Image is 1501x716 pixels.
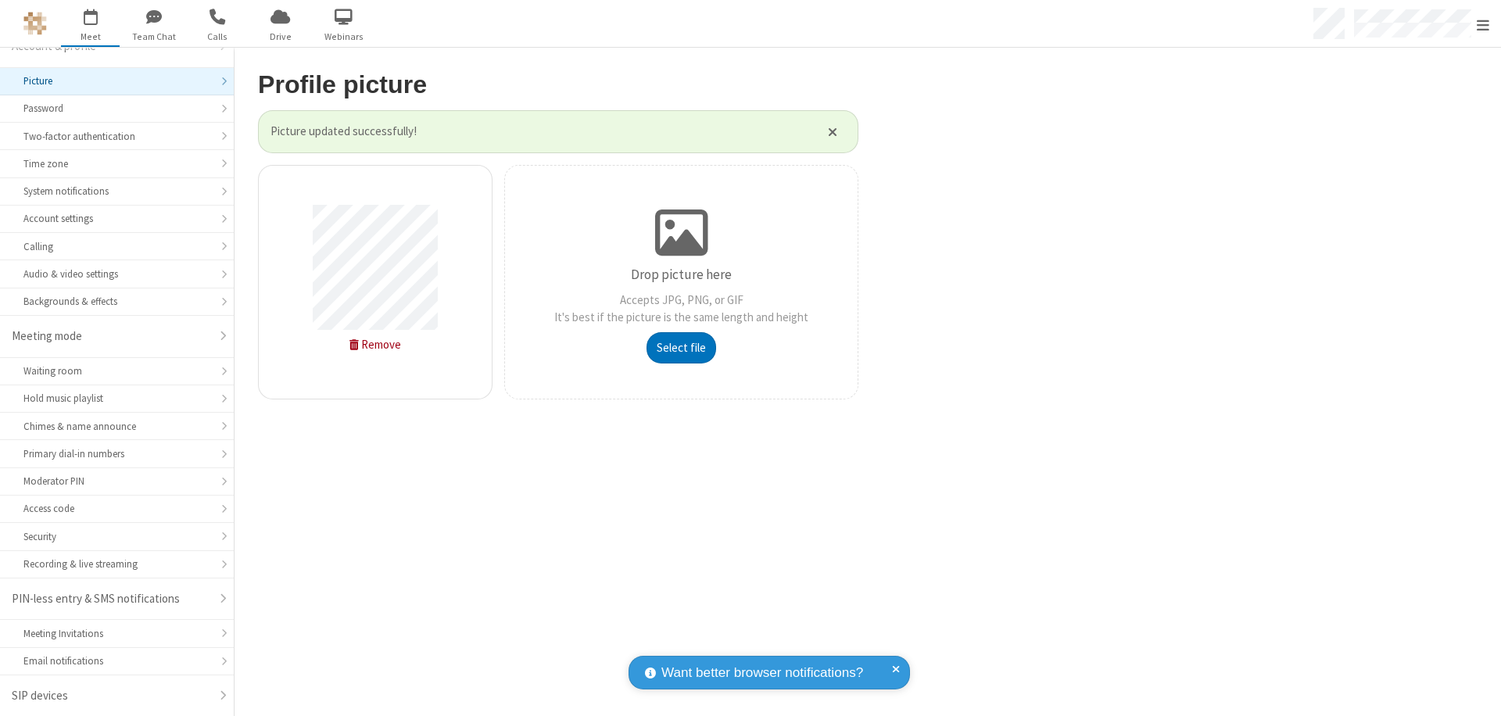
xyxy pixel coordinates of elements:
span: Team Chat [124,30,183,44]
span: Drive [251,30,310,44]
div: Account settings [23,211,210,226]
div: Email notifications [23,653,210,668]
span: Want better browser notifications? [661,663,863,683]
div: Calling [23,239,210,254]
div: Moderator PIN [23,474,210,489]
div: Two-factor authentication [23,129,210,144]
h2: Profile picture [258,71,858,98]
div: Hold music playlist [23,391,210,406]
div: SIP devices [12,687,210,705]
div: Picture [23,73,210,88]
span: Calls [188,30,246,44]
div: Access code [23,501,210,516]
iframe: Chat [1462,675,1489,705]
span: Webinars [314,30,373,44]
div: Waiting room [23,363,210,378]
div: System notifications [23,184,210,199]
span: Meet [61,30,120,44]
img: QA Selenium DO NOT DELETE OR CHANGE [23,12,47,35]
span: Select file [657,340,706,355]
button: Close alert [820,120,846,143]
div: Security [23,529,210,544]
div: Primary dial-in numbers [23,446,210,461]
div: Meeting Invitations [23,626,210,641]
div: Password [23,101,210,116]
div: Chimes & name announce [23,419,210,434]
div: PIN-less entry & SMS notifications [12,590,210,608]
div: Recording & live streaming [23,557,210,571]
p: Accepts JPG, PNG, or GIF It's best if the picture is the same length and height [554,292,808,327]
div: Audio & video settings [23,267,210,281]
div: Time zone [23,156,210,171]
button: Remove [340,330,411,360]
div: Backgrounds & effects [23,294,210,309]
div: Meeting mode [12,328,210,345]
span: Picture updated successfully! [270,123,808,141]
button: Select file [647,332,716,363]
p: Drop picture here [631,265,732,285]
